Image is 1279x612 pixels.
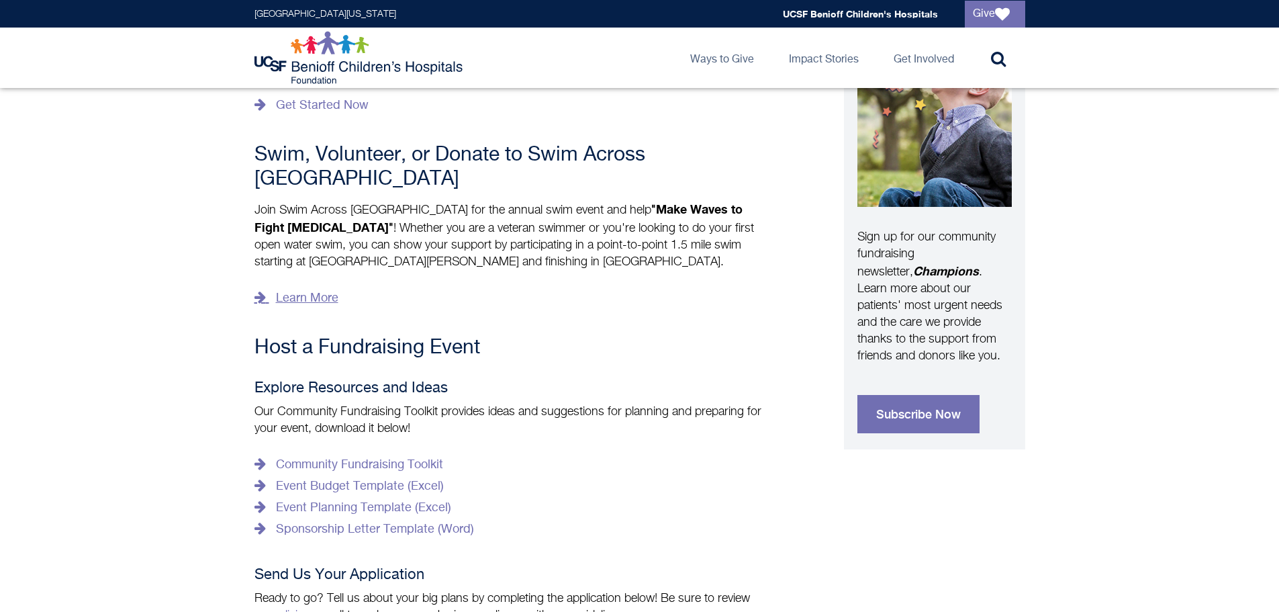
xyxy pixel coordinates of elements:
[254,288,338,309] a: Learn More
[883,28,965,88] a: Get Involved
[254,95,369,116] a: Get Started Now
[254,380,771,397] h4: Explore Resources and Ideas
[254,404,771,437] p: Our Community Fundraising Toolkit provides ideas and suggestions for planning and preparing for y...
[254,454,443,476] a: Community Fundraising Toolkit
[254,201,771,271] p: Join Swim Across [GEOGRAPHIC_DATA] for the annual swim event and help ! Whether you are a veteran...
[679,28,765,88] a: Ways to Give
[254,567,771,584] h4: Send Us Your Application
[965,1,1025,28] a: Give
[254,31,466,85] img: Logo for UCSF Benioff Children's Hospitals Foundation
[389,222,393,234] b: "
[254,9,396,19] a: [GEOGRAPHIC_DATA][US_STATE]
[857,395,980,433] a: Subscribe Now
[254,497,451,519] a: Event Planning Template (Excel)
[254,476,444,497] a: Event Budget Template (Excel)
[778,28,869,88] a: Impact Stories
[254,143,771,191] h3: Swim, Volunteer, or Donate to Swim Across [GEOGRAPHIC_DATA]
[913,263,979,278] strong: Champions
[254,336,771,360] h3: Host a Fundraising Event
[651,204,656,216] b: "
[783,8,938,19] a: UCSF Benioff Children's Hospitals
[857,10,1012,207] img: A smiling boy sits outside
[857,229,1012,365] p: Sign up for our community fundraising newsletter, . Learn more about our patients' most urgent ne...
[254,519,474,540] a: Sponsorship Letter Template (Word)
